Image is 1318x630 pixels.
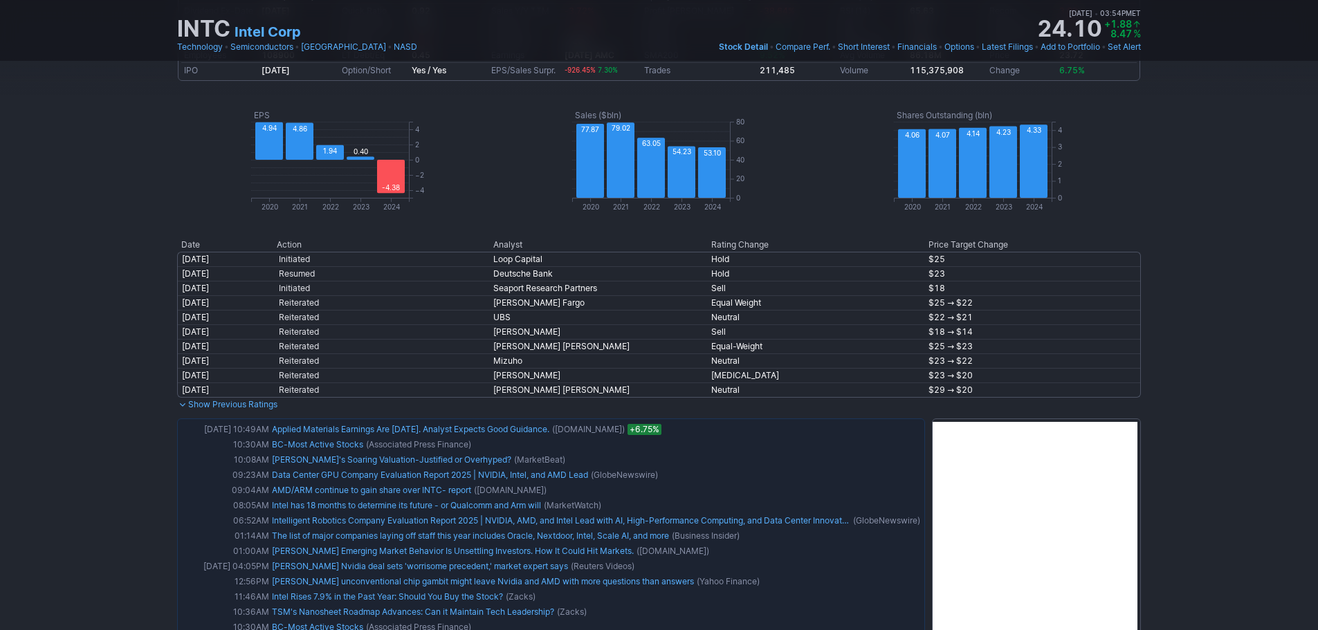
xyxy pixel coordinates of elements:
[272,606,554,617] a: TSM's Nanosheet Roadmap Advances: Can it Maintain Tech Leadership?
[904,203,920,211] text: 2020
[272,454,511,465] a: [PERSON_NAME]'s Soaring Valuation-Justified or Overhyped?
[924,310,1141,324] td: $22 → $21
[1069,7,1141,19] span: [DATE] 03:54PM ET
[1034,40,1039,54] span: •
[707,281,924,295] td: Sell
[707,339,924,353] td: Equal-Weight
[924,368,1141,382] td: $23 → $20
[177,411,651,418] img: nic2x2.gif
[262,65,290,75] b: [DATE]
[924,238,1141,252] th: Price Target Change
[719,40,768,54] a: Stock Detail
[177,231,651,238] img: nic2x2.gif
[897,40,937,54] a: Financials
[489,295,706,310] td: [PERSON_NAME] Fargo
[293,124,307,133] text: 4.86
[262,203,278,211] text: 2020
[583,203,599,211] text: 2020
[177,18,230,40] h1: INTC
[1037,18,1101,40] strong: 24.10
[719,41,768,52] span: Stock Detail
[982,40,1033,54] a: Latest Filings
[474,483,547,497] span: ([DOMAIN_NAME])
[272,485,471,495] a: AMD/ARM continue to gain share over INTC- report
[235,22,301,41] a: Intel Corp
[489,310,706,324] td: UBS
[272,546,634,556] a: [PERSON_NAME] Emerging Market Behavior Is Unsettling Investors. How It Could Hit Markets.
[1026,126,1041,134] text: 4.33
[612,124,630,132] text: 79.02
[277,312,321,323] span: Reiterated
[489,324,706,339] td: [PERSON_NAME]
[966,129,979,138] text: 4.14
[272,515,854,526] a: Intelligent Robotics Company Evaluation Report 2025 | NVIDIA, AMD, and Intel Lead with AI, High-P...
[838,40,890,54] a: Short Interest
[769,40,774,54] span: •
[1058,160,1062,168] text: 2
[704,203,721,211] text: 2024
[177,382,273,398] td: [DATE]
[736,156,744,164] text: 40
[628,424,661,435] span: +6.75%
[177,324,273,339] td: [DATE]
[776,40,830,54] a: Compare Perf.
[273,238,490,252] th: Action
[591,468,658,482] span: (GlobeNewswire)
[557,605,587,619] span: (Zacks)
[177,368,273,382] td: [DATE]
[736,174,744,183] text: 20
[924,281,1141,295] td: $18
[177,266,273,281] td: [DATE]
[177,353,273,368] td: [DATE]
[552,423,625,436] span: ([DOMAIN_NAME])
[1058,126,1062,134] text: 4
[489,266,706,281] td: Deutsche Bank
[277,297,321,308] span: Reiterated
[924,339,1141,353] td: $25 → $23
[924,382,1141,398] td: $29 → $20
[1025,203,1042,211] text: 2024
[643,203,660,211] text: 2022
[383,203,400,211] text: 2024
[776,41,830,52] span: Compare Perf.
[982,41,1033,52] span: Latest Filings
[415,171,424,179] text: −2
[707,353,924,368] td: Neutral
[181,513,271,528] td: 06:52AM
[506,590,536,604] span: (Zacks)
[707,382,924,398] td: Neutral
[976,40,980,54] span: •
[177,252,273,266] td: [DATE]
[272,530,669,541] a: The list of major companies laying off staff this year includes Oracle, Nextdoor, Intel, Scale AI...
[1058,176,1061,185] text: 1
[1041,40,1100,54] a: Add to Portfolio
[1058,194,1062,202] text: 0
[181,483,271,498] td: 09:04AM
[354,147,368,156] text: 0.40
[891,40,896,54] span: •
[924,266,1141,281] td: $23
[565,66,596,74] span: -926.45%
[637,544,709,558] span: ([DOMAIN_NAME])
[181,528,271,544] td: 01:14AM
[935,203,951,211] text: 2021
[415,156,419,164] text: 0
[295,40,300,54] span: •
[697,575,760,589] span: (Yahoo Finance)
[177,281,273,295] td: [DATE]
[181,452,271,467] td: 10:08AM
[277,385,321,396] span: Reiterated
[177,339,273,353] td: [DATE]
[181,422,271,437] td: [DATE] 10:49AM
[277,326,321,337] span: Reiterated
[224,40,229,54] span: •
[1110,28,1132,39] span: 8.47
[181,63,259,78] td: IPO
[301,40,386,54] a: [GEOGRAPHIC_DATA]
[262,124,277,132] text: 4.94
[415,186,424,194] text: −4
[177,238,273,252] th: Date
[514,453,565,467] span: (MarketBeat)
[707,310,924,324] td: Neutral
[177,295,273,310] td: [DATE]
